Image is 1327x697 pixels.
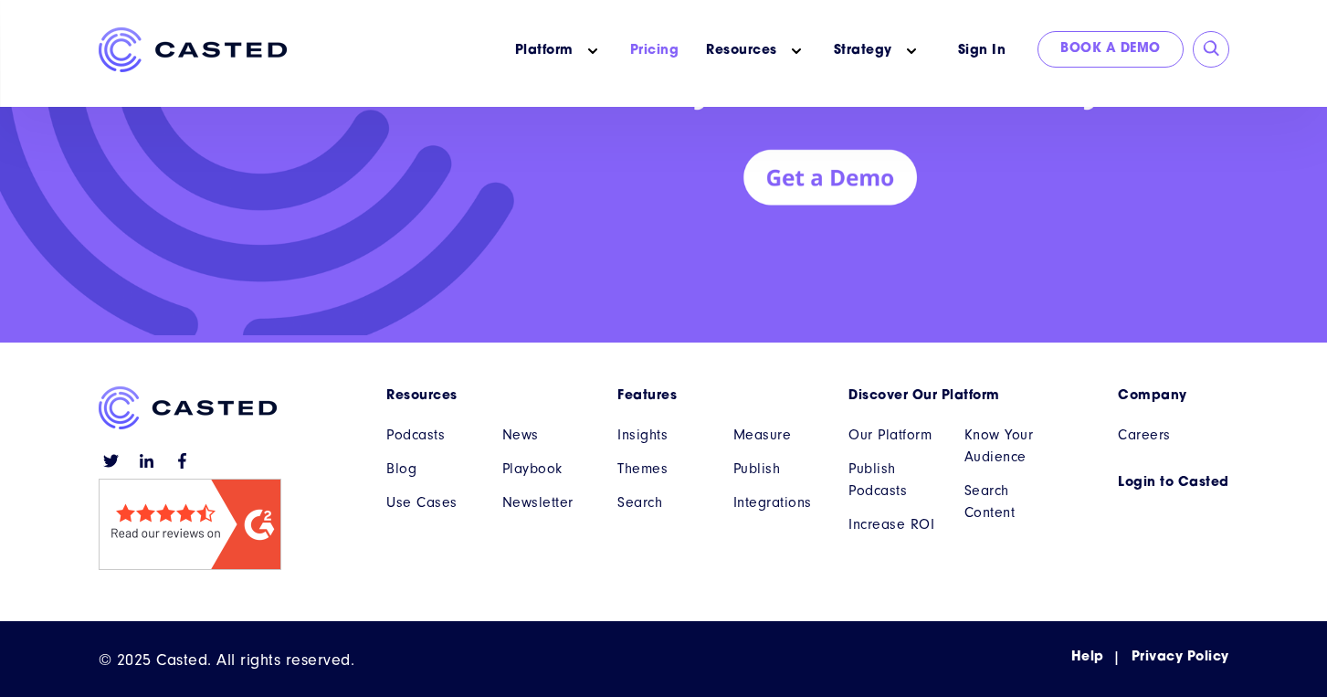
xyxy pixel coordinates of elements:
a: Know Your Audience [964,424,1053,468]
div: Navigation Menu [1071,648,1229,667]
input: Submit [1203,40,1221,58]
a: Discover Our Platform [848,386,1052,406]
a: Privacy Policy [1132,648,1229,667]
a: Login to Casted [1118,473,1229,492]
img: Casted_Logo_Horizontal_FullColor_PUR_BLUE [99,386,277,429]
nav: Main menu [314,27,935,74]
a: Playbook [502,458,591,480]
a: Company [1118,386,1229,406]
a: Podcasts [386,424,475,446]
nav: Main menu [386,386,1052,568]
img: Casted_Logo_Horizontal_FullColor_PUR_BLUE [99,27,287,72]
a: Insights [617,424,706,446]
a: Use Cases [386,491,475,513]
a: Our Platform [848,424,937,446]
a: Book a Demo [1037,31,1184,68]
a: Resources [706,41,777,60]
a: Search [617,491,706,513]
a: Sign In [935,31,1029,70]
a: News [502,424,591,446]
a: Read reviews of Casted on G2 [99,555,281,575]
nav: Main menu [1118,386,1229,492]
a: Integrations [733,491,822,513]
a: Newsletter [502,491,591,513]
a: Publish [733,458,822,480]
a: Increase ROI [848,513,937,535]
a: Blog [386,458,475,480]
a: Themes [617,458,706,480]
a: Search Content [964,480,1053,523]
a: Publish Podcasts [848,458,937,502]
a: Careers [1118,424,1229,446]
img: Read Casted reviews on G2 [99,479,281,570]
p: © 2025 Casted. All rights reserved. [99,648,355,672]
a: Strategy [834,41,892,60]
a: Features [617,386,821,406]
a: Measure [733,424,822,446]
a: Platform [515,41,574,60]
a: Help [1071,648,1104,667]
a: Resources [386,386,590,406]
a: Pricing [630,41,679,60]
